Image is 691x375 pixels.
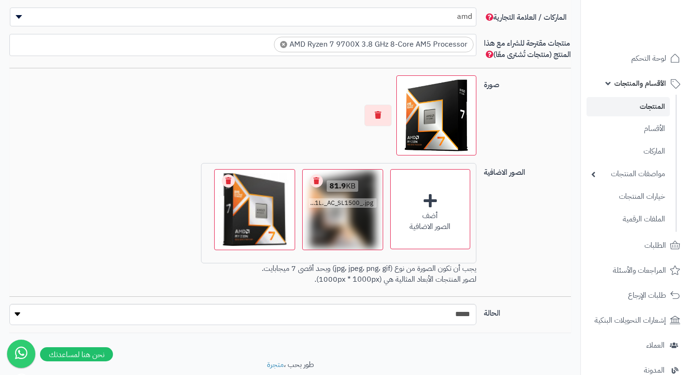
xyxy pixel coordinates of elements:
[587,141,670,162] a: الماركات
[267,359,284,370] a: متجرة
[480,163,575,178] label: الصور الاضافية
[9,263,476,285] p: يجب أن تكون الصورة من نوع (jpg، jpeg، png، gif) وبحد أقصى 7 ميجابايت. لصور المنتجات الأبعاد المثا...
[587,47,685,70] a: لوحة التحكم
[222,174,235,187] a: Remove file
[646,339,665,352] span: العملاء
[480,75,575,90] label: صورة
[274,37,474,52] li: AMD Ryzen 7 9700X 3.8 GHz 8-Core AM5 Processor
[10,9,476,24] span: amd
[587,119,670,139] a: الأقسام
[327,180,359,192] span: KB
[587,209,670,229] a: الملفات الرقمية
[587,164,670,184] a: مواصفات المنتجات
[587,259,685,282] a: المراجعات والأسئلة
[587,334,685,357] a: العملاء
[614,77,666,90] span: الأقسام والمنتجات
[587,234,685,257] a: الطلبات
[631,52,666,65] span: لوحة التحكم
[305,171,381,248] img: catalog/1739643997871-71aHvYUgX1L._AC_SL1500_.jpg
[644,239,666,252] span: الطلبات
[613,264,666,277] span: المراجعات والأسئلة
[595,314,666,327] span: إشعارات التحويلات البنكية
[587,97,670,116] a: المنتجات
[391,221,470,232] div: الصور الاضافية
[401,80,472,151] img: mpuACJw3DJE4BAEQRAEQRCEl8oNDWHNCIIBBB24OLRrI7JySFkZPjgLQgXVgeRoNKbHj7+k+XzGbpMQGTCBTxCmrcMuFkkgex...
[391,211,470,221] div: أضف
[628,289,666,302] span: طلبات الإرجاع
[587,284,685,307] a: طلبات الإرجاع
[329,180,346,192] strong: 81.9
[587,309,685,332] a: إشعارات التحويلات البنكية
[587,187,670,207] a: خيارات المنتجات
[280,41,287,48] span: ×
[480,304,575,319] label: الحالة
[10,8,476,26] span: amd
[484,38,571,60] span: منتجات مقترحة للشراء مع هذا المنتج (منتجات تُشترى معًا)
[484,12,567,23] span: الماركات / العلامة التجارية
[310,174,323,187] a: Remove file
